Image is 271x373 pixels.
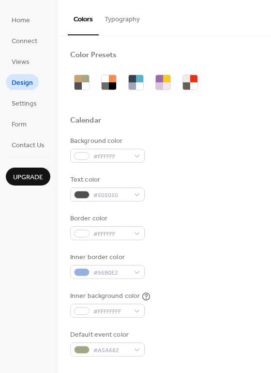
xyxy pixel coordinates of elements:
[70,175,143,185] div: Text color
[12,57,30,67] span: Views
[6,12,36,28] a: Home
[12,140,45,151] span: Contact Us
[70,330,143,340] div: Default event color
[93,190,129,201] span: #505050
[6,74,39,90] a: Design
[70,50,117,61] div: Color Presets
[6,32,43,48] a: Connect
[12,120,27,130] span: Form
[93,345,129,356] span: #A5A682
[6,116,32,132] a: Form
[12,16,30,26] span: Home
[13,172,43,183] span: Upgrade
[12,99,37,109] span: Settings
[6,95,43,111] a: Settings
[93,152,129,162] span: #FFFFFF
[6,137,50,153] a: Contact Us
[70,252,143,263] div: Inner border color
[93,307,129,317] span: #FFFFFFFF
[12,78,33,88] span: Design
[70,116,101,126] div: Calendar
[6,53,35,69] a: Views
[93,229,129,239] span: #FFFFFF
[70,136,143,146] div: Background color
[6,168,50,186] button: Upgrade
[12,36,37,47] span: Connect
[70,214,143,224] div: Border color
[93,268,129,278] span: #96B0E2
[70,291,140,301] div: Inner background color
